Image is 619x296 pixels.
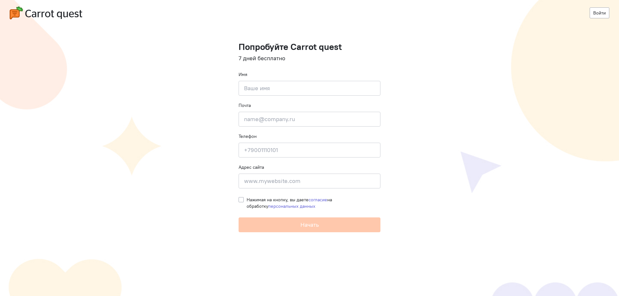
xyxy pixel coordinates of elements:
[268,203,315,209] a: персональных данных
[239,81,380,96] input: Ваше имя
[10,6,82,19] img: carrot-quest-logo.svg
[300,221,319,228] span: Начать
[239,42,380,52] h1: Попробуйте Carrot quest
[239,164,264,170] label: Адрес сайта
[239,102,251,109] label: Почта
[590,7,609,18] a: Войти
[239,174,380,188] input: www.mywebsite.com
[239,217,380,232] button: Начать
[309,197,327,203] a: согласие
[239,71,247,78] label: Имя
[247,197,332,209] span: Нажимая на кнопку, вы даете на обработку
[239,55,380,62] h4: 7 дней бесплатно
[239,143,380,158] input: +79001110101
[239,112,380,127] input: name@company.ru
[239,133,257,139] label: Телефон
